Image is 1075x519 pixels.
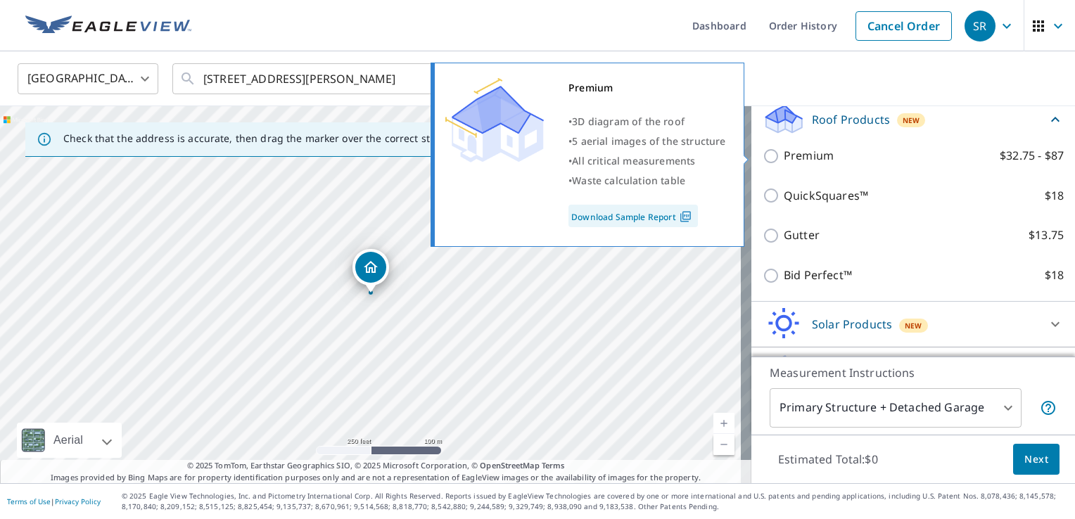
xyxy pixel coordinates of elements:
button: Next [1013,444,1060,475]
div: Solar ProductsNew [763,307,1064,341]
p: Estimated Total: $0 [767,444,889,475]
span: Your report will include the primary structure and a detached garage if one exists. [1040,399,1057,416]
div: • [568,171,726,191]
p: | [7,497,101,506]
p: $18 [1045,187,1064,205]
span: Waste calculation table [572,174,685,187]
div: Walls ProductsNew [763,353,1064,387]
a: Terms [542,460,565,470]
div: • [568,132,726,151]
p: Solar Products [812,316,892,333]
span: New [903,115,920,126]
p: Bid Perfect™ [784,267,852,284]
a: Current Level 17, Zoom Out [713,434,734,455]
span: 3D diagram of the roof [572,115,685,128]
p: © 2025 Eagle View Technologies, Inc. and Pictometry International Corp. All Rights Reserved. Repo... [122,491,1068,512]
a: Terms of Use [7,496,51,506]
img: Premium [445,78,544,162]
img: EV Logo [25,15,191,37]
div: Roof ProductsNew [763,103,1064,136]
div: Aerial [17,423,122,458]
p: QuickSquares™ [784,187,868,205]
div: • [568,151,726,171]
div: Aerial [49,423,87,458]
div: [GEOGRAPHIC_DATA] [18,59,158,98]
span: 5 aerial images of the structure [572,134,725,148]
input: Search by address or latitude-longitude [203,59,404,98]
span: Next [1024,451,1048,468]
p: $13.75 [1029,226,1064,244]
a: Privacy Policy [55,496,101,506]
p: Check that the address is accurate, then drag the marker over the correct structure. [63,132,469,145]
div: Dropped pin, building 1, Residential property, 114 Willowcrest Dr Garland, TX 75040 [352,249,389,293]
div: Primary Structure + Detached Garage [770,388,1022,428]
div: SR [965,11,996,41]
span: New [905,320,922,331]
a: Current Level 17, Zoom In [713,413,734,434]
span: © 2025 TomTom, Earthstar Geographics SIO, © 2025 Microsoft Corporation, © [187,460,565,472]
p: Premium [784,147,834,165]
a: OpenStreetMap [480,460,539,470]
span: All critical measurements [572,154,695,167]
a: Cancel Order [855,11,952,41]
div: Premium [568,78,726,98]
p: Gutter [784,226,820,244]
p: $18 [1045,267,1064,284]
img: Pdf Icon [676,210,695,223]
div: • [568,112,726,132]
p: Measurement Instructions [770,364,1057,381]
p: $32.75 - $87 [1000,147,1064,165]
p: Roof Products [812,111,890,128]
a: Download Sample Report [568,205,698,227]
